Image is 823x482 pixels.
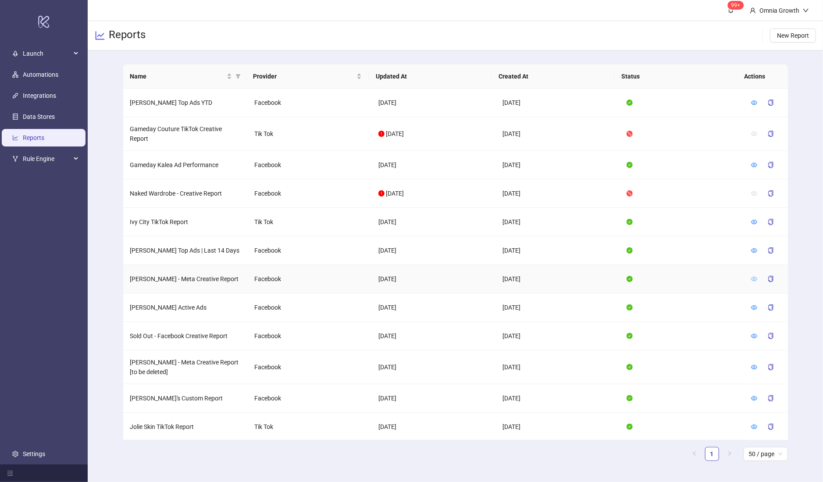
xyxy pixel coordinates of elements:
[768,333,774,339] span: copy
[12,50,18,57] span: rocket
[627,333,633,339] span: check-circle
[627,247,633,253] span: check-circle
[737,64,781,89] th: Actions
[123,322,247,350] td: Sold Out - Facebook Creative Report
[247,322,371,350] td: Facebook
[761,215,781,229] button: copy
[386,190,404,197] span: [DATE]
[627,304,633,311] span: check-circle
[761,420,781,434] button: copy
[247,89,371,117] td: Facebook
[751,423,757,430] a: eye
[728,7,734,13] span: bell
[751,247,757,254] a: eye
[492,64,614,89] th: Created At
[371,89,495,117] td: [DATE]
[7,470,13,476] span: menu-fold
[705,447,719,461] a: 1
[751,364,757,371] a: eye
[23,150,71,168] span: Rule Engine
[627,100,633,106] span: check-circle
[768,304,774,311] span: copy
[130,71,225,81] span: Name
[371,151,495,179] td: [DATE]
[751,218,757,225] a: eye
[627,162,633,168] span: check-circle
[235,74,241,79] span: filter
[751,219,757,225] span: eye
[761,243,781,257] button: copy
[761,186,781,200] button: copy
[768,190,774,196] span: copy
[247,236,371,265] td: Facebook
[371,322,495,350] td: [DATE]
[750,7,756,14] span: user
[627,424,633,430] span: check-circle
[627,219,633,225] span: check-circle
[247,384,371,413] td: Facebook
[692,451,697,456] span: left
[495,117,620,151] td: [DATE]
[123,413,247,441] td: Jolie Skin TikTok Report
[123,89,247,117] td: [PERSON_NAME] Top Ads YTD
[378,190,385,196] span: exclamation-circle
[768,247,774,253] span: copy
[247,151,371,179] td: Facebook
[123,208,247,236] td: Ivy City TikTok Report
[751,161,757,168] a: eye
[371,384,495,413] td: [DATE]
[12,156,18,162] span: fork
[23,71,58,78] a: Automations
[768,100,774,106] span: copy
[705,447,719,461] li: 1
[95,30,105,41] span: line-chart
[247,293,371,322] td: Facebook
[768,424,774,430] span: copy
[495,179,620,208] td: [DATE]
[627,276,633,282] span: check-circle
[495,208,620,236] td: [DATE]
[627,190,633,196] span: stop
[123,384,247,413] td: [PERSON_NAME]'s Custom Report
[751,99,757,106] a: eye
[495,413,620,441] td: [DATE]
[23,450,45,457] a: Settings
[495,236,620,265] td: [DATE]
[247,179,371,208] td: Facebook
[751,304,757,311] span: eye
[751,275,757,282] a: eye
[803,7,809,14] span: down
[371,208,495,236] td: [DATE]
[751,424,757,430] span: eye
[688,447,702,461] button: left
[495,384,620,413] td: [DATE]
[253,71,355,81] span: Provider
[761,127,781,141] button: copy
[727,451,732,456] span: right
[123,350,247,384] td: [PERSON_NAME] - Meta Creative Report [to be deleted]
[495,151,620,179] td: [DATE]
[369,64,492,89] th: Updated At
[247,117,371,151] td: Tik Tok
[751,190,757,196] span: eye
[23,92,56,99] a: Integrations
[751,276,757,282] span: eye
[371,350,495,384] td: [DATE]
[371,265,495,293] td: [DATE]
[768,162,774,168] span: copy
[627,395,633,401] span: check-circle
[234,70,242,83] span: filter
[768,276,774,282] span: copy
[371,293,495,322] td: [DATE]
[386,130,404,137] span: [DATE]
[751,364,757,370] span: eye
[627,131,633,137] span: stop
[23,45,71,62] span: Launch
[247,413,371,441] td: Tik Tok
[761,391,781,405] button: copy
[751,332,757,339] a: eye
[761,360,781,374] button: copy
[768,395,774,401] span: copy
[627,364,633,370] span: check-circle
[768,131,774,137] span: copy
